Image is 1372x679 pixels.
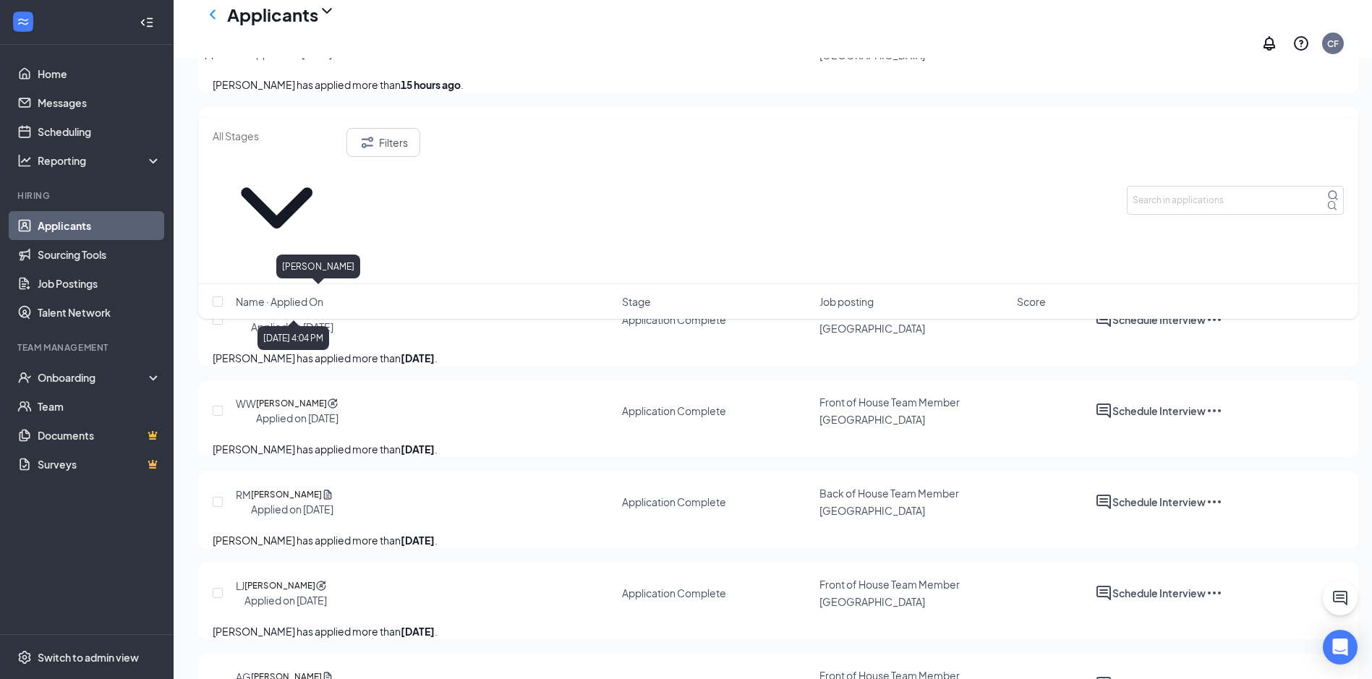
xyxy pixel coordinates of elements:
div: Reporting [38,153,162,168]
div: Application Complete [622,586,726,600]
div: RM [236,487,251,502]
span: Front of House Team Member [819,396,960,409]
svg: Filter [359,134,376,151]
p: [PERSON_NAME] has applied more than . [213,623,1344,639]
span: Front of House Team Member [819,578,960,591]
div: LJ [236,578,244,593]
svg: Collapse [140,15,154,30]
a: Talent Network [38,298,161,327]
a: SurveysCrown [38,450,161,479]
svg: Settings [17,650,32,665]
svg: Ellipses [1206,402,1223,419]
b: [DATE] [401,351,435,364]
button: Schedule Interview [1112,493,1206,511]
div: Applied on [DATE] [251,502,333,516]
a: Sourcing Tools [38,240,161,269]
svg: ChevronDown [213,144,341,272]
div: CF [1327,38,1339,50]
div: Switch to admin view [38,650,139,665]
svg: Reapply [315,578,327,593]
button: ChatActive [1323,581,1358,615]
svg: ActiveChat [1095,402,1112,419]
h5: [PERSON_NAME] [251,487,322,502]
span: Score [1017,294,1046,309]
svg: UserCheck [17,370,32,385]
svg: ChevronLeft [204,6,221,23]
button: Schedule Interview [1112,402,1206,419]
h5: [PERSON_NAME] [244,578,315,593]
div: Team Management [17,341,158,354]
input: All Stages [213,128,341,144]
svg: Notifications [1261,35,1278,52]
span: [GEOGRAPHIC_DATA] [819,413,925,426]
input: Search in applications [1127,186,1344,215]
svg: Document [322,487,333,502]
svg: QuestionInfo [1292,35,1310,52]
svg: Ellipses [1206,493,1223,511]
svg: Reapply [327,396,338,411]
a: Applicants [38,211,161,240]
span: [GEOGRAPHIC_DATA] [819,504,925,517]
button: Filter Filters [346,128,420,157]
svg: Ellipses [1206,584,1223,602]
div: Applied on [DATE] [256,411,338,425]
a: Team [38,392,161,421]
div: Application Complete [622,403,726,418]
h5: [PERSON_NAME] [256,396,327,411]
div: Application Complete [622,495,726,509]
span: Name · Applied On [236,294,323,309]
div: [DATE] 4:04 PM [257,326,329,350]
p: [PERSON_NAME] has applied more than . [213,532,1344,548]
a: DocumentsCrown [38,421,161,450]
svg: ActiveChat [1095,584,1112,602]
h1: Applicants [227,2,318,27]
svg: WorkstreamLogo [16,14,30,29]
span: [GEOGRAPHIC_DATA] [819,595,925,608]
svg: Analysis [17,153,32,168]
div: Hiring [17,189,158,202]
div: WW [236,396,256,411]
span: Back of House Team Member [819,487,959,500]
p: [PERSON_NAME] has applied more than . [213,350,1344,366]
b: [DATE] [401,443,435,456]
svg: ChevronDown [318,2,336,20]
a: Messages [38,88,161,117]
span: Stage [622,294,651,309]
a: Scheduling [38,117,161,146]
button: Schedule Interview [1112,584,1206,602]
svg: MagnifyingGlass [1327,189,1339,201]
a: Home [38,59,161,88]
span: Job posting [819,294,874,309]
svg: ActiveChat [1095,493,1112,511]
div: Applied on [DATE] [244,593,327,607]
div: Onboarding [38,370,149,385]
svg: ChatActive [1331,589,1349,607]
div: [PERSON_NAME] [276,255,360,278]
a: Job Postings [38,269,161,298]
b: [DATE] [401,625,435,638]
b: [DATE] [401,534,435,547]
p: [PERSON_NAME] has applied more than . [213,441,1344,457]
div: Open Intercom Messenger [1323,630,1358,665]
